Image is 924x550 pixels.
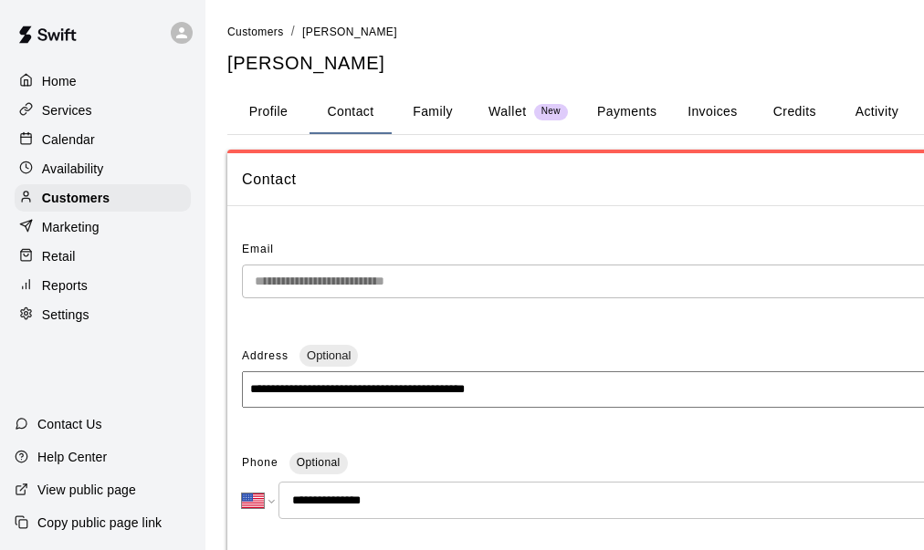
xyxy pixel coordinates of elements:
[42,247,76,265] p: Retail
[753,90,835,134] button: Credits
[37,481,136,499] p: View public page
[15,67,191,95] a: Home
[42,306,89,324] p: Settings
[42,276,88,295] p: Reports
[15,301,191,328] a: Settings
[37,415,102,433] p: Contact Us
[15,97,191,124] a: Services
[15,272,191,299] a: Reports
[42,130,95,149] p: Calendar
[242,349,289,362] span: Address
[671,90,753,134] button: Invoices
[488,102,527,121] p: Wallet
[37,514,162,532] p: Copy public page link
[302,26,397,38] span: [PERSON_NAME]
[42,101,92,119] p: Services
[392,90,474,134] button: Family
[227,90,310,134] button: Profile
[15,184,191,212] a: Customers
[227,24,284,38] a: Customers
[15,213,191,241] a: Marketing
[42,72,77,90] p: Home
[297,456,341,469] span: Optional
[835,90,918,134] button: Activity
[15,126,191,153] a: Calendar
[227,26,284,38] span: Customers
[42,218,100,236] p: Marketing
[310,90,392,134] button: Contact
[534,106,568,118] span: New
[42,189,110,207] p: Customers
[42,160,104,178] p: Availability
[299,348,358,362] span: Optional
[242,449,278,478] span: Phone
[242,243,274,255] span: Email
[583,90,671,134] button: Payments
[37,448,107,466] p: Help Center
[15,155,191,182] a: Availability
[15,243,191,270] a: Retail
[291,22,295,41] li: /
